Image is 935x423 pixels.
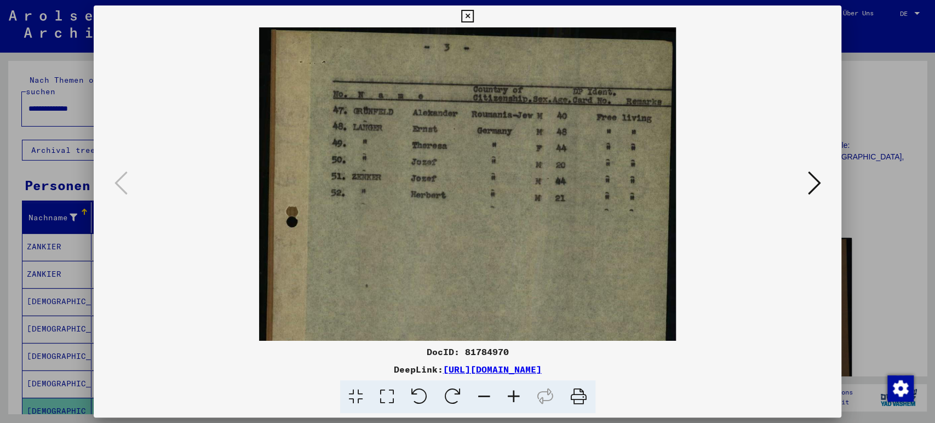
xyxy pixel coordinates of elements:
div: Zustimmung ändern [887,375,913,401]
img: Zustimmung ändern [887,375,914,402]
div: DeepLink: [94,363,842,376]
a: [URL][DOMAIN_NAME] [443,364,542,375]
div: DocID: 81784970 [94,345,842,358]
